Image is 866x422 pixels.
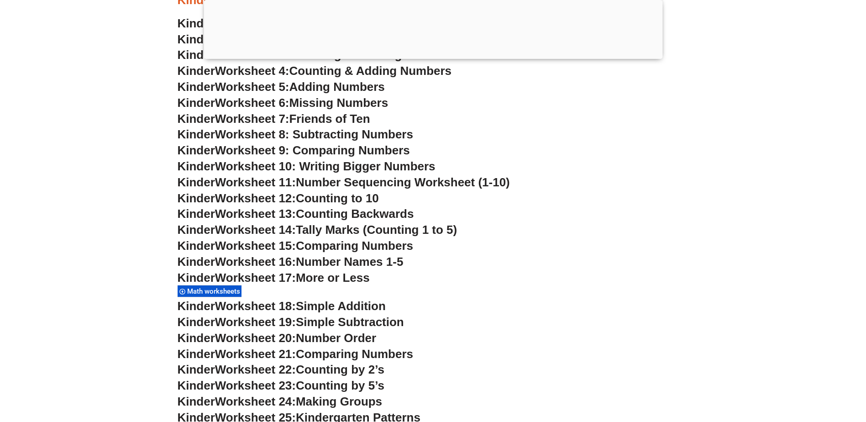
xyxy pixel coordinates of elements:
span: Missing Numbers [289,96,388,110]
a: KinderWorksheet 1:Trading & Coloring Numbers [178,16,451,30]
span: Friends of Ten [289,112,370,126]
span: Worksheet 17: [215,271,296,285]
span: Worksheet 23: [215,379,296,392]
a: KinderWorksheet 9: Comparing Numbers [178,143,410,157]
span: Counting to 10 [296,191,379,205]
a: KinderWorksheet 3:Counting&Matching Numbers [178,48,457,62]
a: KinderWorksheet 5:Adding Numbers [178,80,385,94]
iframe: Chat Widget [714,319,866,422]
a: KinderWorksheet 10: Writing Bigger Numbers [178,159,436,173]
span: Counting & Adding Numbers [289,64,452,78]
span: Kinder [178,16,215,30]
span: Worksheet 14: [215,223,296,237]
span: Kinder [178,96,215,110]
span: Kinder [178,331,215,345]
span: Kinder [178,175,215,189]
span: Kinder [178,48,215,62]
span: Worksheet 18: [215,299,296,313]
span: Counting by 5’s [296,379,384,392]
a: KinderWorksheet 2:Writing&Counting Numbers [178,32,446,46]
span: Kinder [178,207,215,221]
span: Kinder [178,80,215,94]
span: Kinder [178,299,215,313]
span: Worksheet 21: [215,347,296,361]
span: Number Sequencing Worksheet (1-10) [296,175,510,189]
a: KinderWorksheet 8: Subtracting Numbers [178,127,413,141]
span: Kinder [178,143,215,157]
span: Kinder [178,127,215,141]
span: Comparing Numbers [296,239,413,253]
span: Worksheet 11: [215,175,296,189]
span: Simple Addition [296,299,386,313]
span: Worksheet 12: [215,191,296,205]
span: Worksheet 7: [215,112,289,126]
span: Number Order [296,331,376,345]
span: Kinder [178,112,215,126]
span: Kinder [178,223,215,237]
span: Counting by 2’s [296,363,384,376]
span: Worksheet 22: [215,363,296,376]
a: KinderWorksheet 4:Counting & Adding Numbers [178,64,452,78]
span: Kinder [178,239,215,253]
span: Worksheet 19: [215,315,296,329]
span: Worksheet 5: [215,80,289,94]
span: Comparing Numbers [296,347,413,361]
span: Worksheet 15: [215,239,296,253]
span: Number Names 1-5 [296,255,403,269]
span: Worksheet 4: [215,64,289,78]
span: Adding Numbers [289,80,385,94]
span: Kinder [178,64,215,78]
span: Kinder [178,363,215,376]
span: Kinder [178,379,215,392]
span: Worksheet 24: [215,395,296,408]
span: Worksheet 6: [215,96,289,110]
span: Kinder [178,315,215,329]
span: Tally Marks (Counting 1 to 5) [296,223,457,237]
span: Worksheet 13: [215,207,296,221]
a: KinderWorksheet 7:Friends of Ten [178,112,370,126]
span: Kinder [178,159,215,173]
span: Counting Backwards [296,207,414,221]
span: Kinder [178,191,215,205]
span: Worksheet 9: Comparing Numbers [215,143,410,157]
span: Kinder [178,395,215,408]
a: KinderWorksheet 6:Missing Numbers [178,96,388,110]
span: Worksheet 8: Subtracting Numbers [215,127,413,141]
span: More or Less [296,271,370,285]
span: Kinder [178,32,215,46]
span: Making Groups [296,395,382,408]
span: Math worksheets [187,287,243,295]
span: Simple Subtraction [296,315,404,329]
span: Worksheet 10: Writing Bigger Numbers [215,159,436,173]
span: Worksheet 20: [215,331,296,345]
div: Math worksheets [178,285,241,297]
span: Kinder [178,271,215,285]
span: Kinder [178,347,215,361]
span: Kinder [178,255,215,269]
span: Worksheet 16: [215,255,296,269]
